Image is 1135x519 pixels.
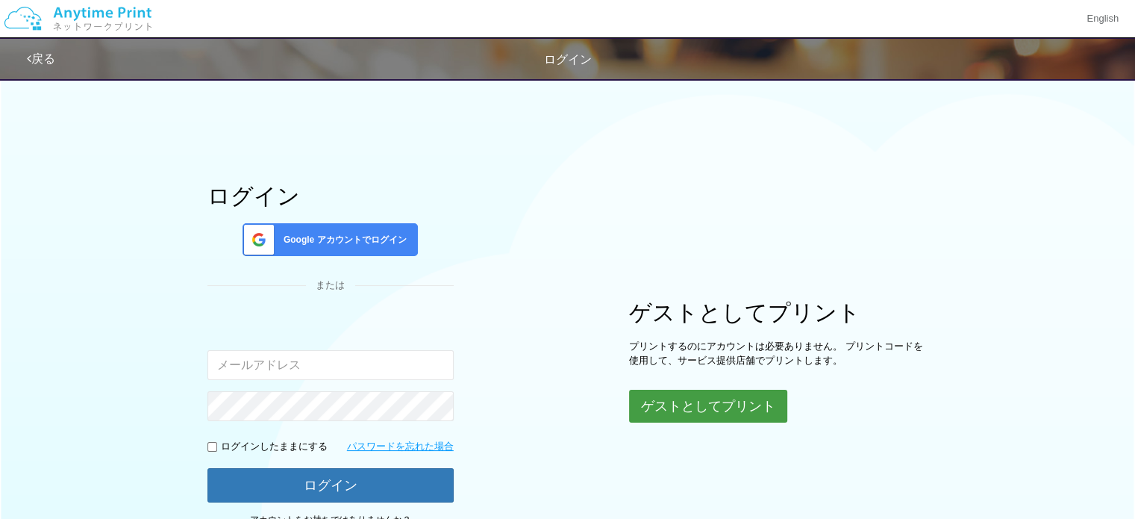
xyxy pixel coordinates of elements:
a: 戻る [27,52,55,65]
div: または [207,279,454,293]
input: メールアドレス [207,350,454,380]
p: ログインしたままにする [221,440,328,454]
h1: ゲストとしてプリント [629,300,928,325]
h1: ログイン [207,184,454,208]
a: パスワードを忘れた場合 [347,440,454,454]
p: プリントするのにアカウントは必要ありません。 プリントコードを使用して、サービス提供店舗でプリントします。 [629,340,928,367]
span: Google アカウントでログイン [278,234,407,246]
button: ログイン [207,468,454,503]
span: ログイン [544,53,592,66]
button: ゲストとしてプリント [629,390,787,423]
